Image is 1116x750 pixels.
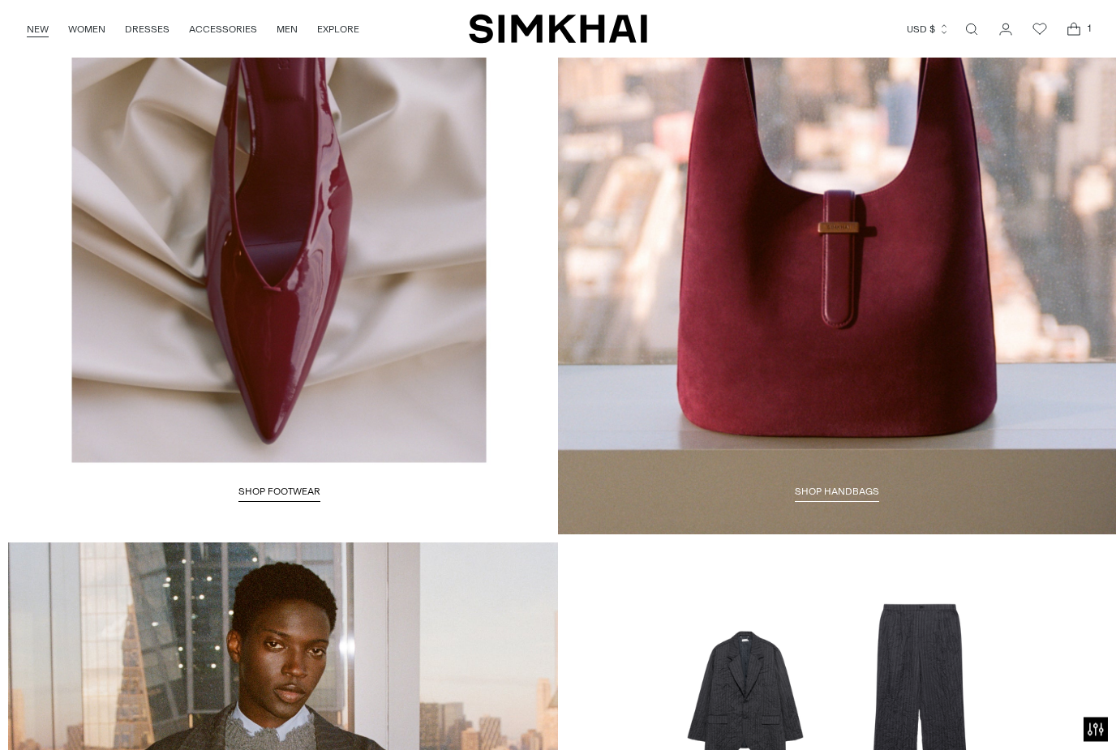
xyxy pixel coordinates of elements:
a: ACCESSORIES [189,11,257,47]
a: Open cart modal [1058,13,1090,45]
a: SIMKHAI [469,13,647,45]
a: Shop HANDBAGS [795,486,879,503]
span: 1 [1082,21,1097,36]
a: NEW [27,11,49,47]
a: MEN [277,11,298,47]
a: WOMEN [68,11,105,47]
a: Wishlist [1024,13,1056,45]
span: SHOP FOOTWEAR [238,486,320,498]
a: DRESSES [125,11,170,47]
a: Open search modal [955,13,988,45]
a: Go to the account page [989,13,1022,45]
a: EXPLORE [317,11,359,47]
span: Shop HANDBAGS [795,486,879,498]
a: SHOP FOOTWEAR [238,486,320,503]
button: USD $ [907,11,950,47]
